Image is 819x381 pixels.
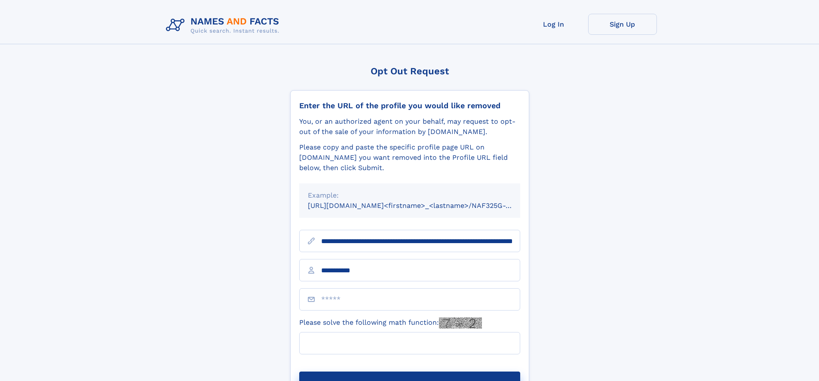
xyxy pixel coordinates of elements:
a: Sign Up [588,14,657,35]
a: Log In [519,14,588,35]
div: Please copy and paste the specific profile page URL on [DOMAIN_NAME] you want removed into the Pr... [299,142,520,173]
div: Enter the URL of the profile you would like removed [299,101,520,110]
div: Opt Out Request [290,66,529,76]
div: You, or an authorized agent on your behalf, may request to opt-out of the sale of your informatio... [299,116,520,137]
div: Example: [308,190,512,201]
small: [URL][DOMAIN_NAME]<firstname>_<lastname>/NAF325G-xxxxxxxx [308,201,537,210]
label: Please solve the following math function: [299,317,482,329]
img: Logo Names and Facts [163,14,286,37]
